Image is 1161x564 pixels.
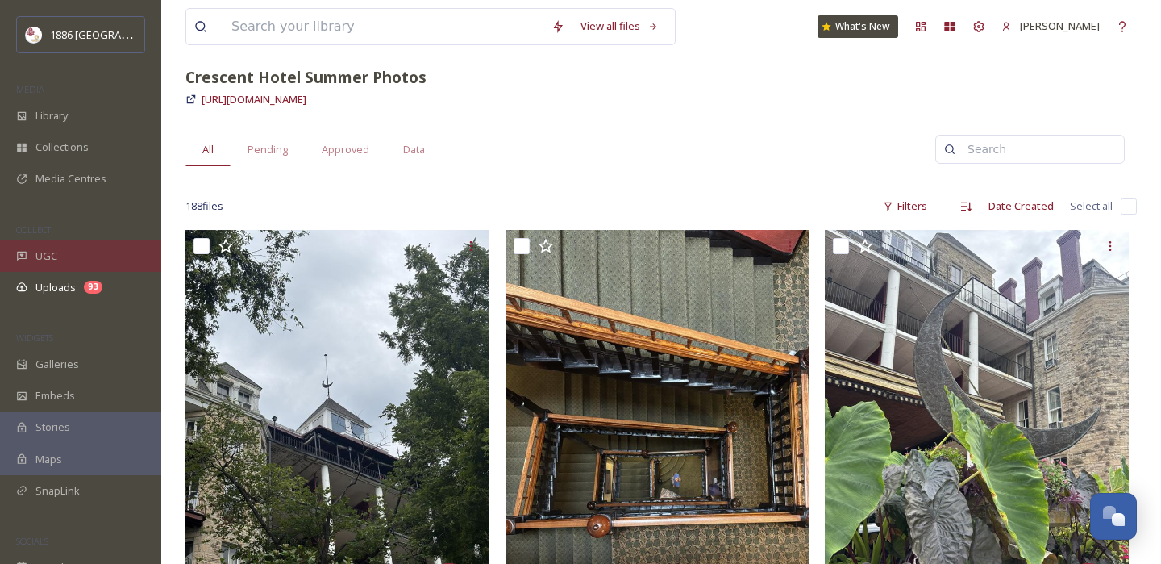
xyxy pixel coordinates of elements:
span: Collections [35,140,89,155]
a: [URL][DOMAIN_NAME] [202,90,306,109]
span: Maps [35,452,62,467]
span: Pending [248,142,288,157]
span: [URL][DOMAIN_NAME] [202,92,306,107]
span: Galleries [35,357,79,372]
span: COLLECT [16,224,51,236]
span: 188 file s [185,198,223,214]
span: Stories [35,420,70,435]
span: Media Centres [35,171,106,186]
div: Date Created [980,190,1062,222]
span: All [202,142,214,157]
div: 93 [84,281,102,294]
span: MEDIA [16,83,44,95]
button: Open Chat [1090,493,1137,540]
span: Library [35,108,68,123]
span: 1886 [GEOGRAPHIC_DATA] [50,27,177,42]
div: Filters [875,190,935,222]
span: [PERSON_NAME] [1020,19,1100,33]
span: Approved [322,142,369,157]
input: Search your library [223,9,543,44]
img: logos.png [26,27,42,43]
input: Search [959,133,1116,165]
span: SOCIALS [16,535,48,547]
span: SnapLink [35,483,80,499]
a: View all files [572,10,667,42]
span: Uploads [35,280,76,295]
a: What's New [818,15,898,38]
strong: Crescent Hotel Summer Photos [185,66,427,88]
span: UGC [35,249,57,264]
span: Select all [1070,198,1113,214]
span: WIDGETS [16,332,53,344]
a: [PERSON_NAME] [993,10,1108,42]
span: Data [403,142,425,157]
span: Embeds [35,388,75,403]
